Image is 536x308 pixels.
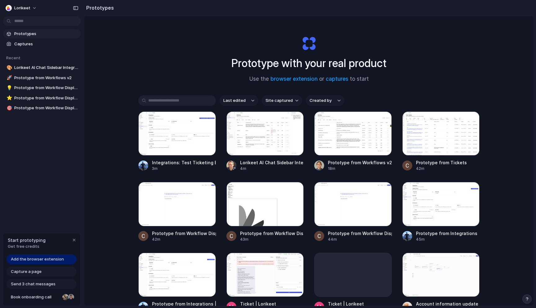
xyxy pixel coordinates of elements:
div: Ticket | Lorikeet [328,301,364,307]
button: Lorikeet [3,3,40,13]
a: Prototype from Workflow Display NamePrototype from Workflow Display Name42m [138,182,216,242]
span: Prototype from Workflow Display Name [14,95,78,101]
div: Nicole Kubica [62,293,69,301]
a: 🎨Lorikeet AI Chat Sidebar Integration [3,63,81,72]
div: Integrations: Test Ticketing Button [152,159,216,166]
span: Send 3 chat messages [11,281,56,287]
a: Prototypes [3,29,81,38]
div: ⭐ [7,94,11,102]
div: Prototype from Tickets [416,159,467,166]
a: 💡Prototype from Workflow Display Name [3,83,81,93]
a: Integrations: Test Ticketing ButtonIntegrations: Test Ticketing Button3m [138,111,216,171]
div: 18m [328,166,392,171]
button: Site captured [262,95,302,106]
span: Get free credits [8,243,46,250]
div: Prototype from Workflows v2 [328,159,392,166]
span: Capture a page [11,269,42,275]
a: Prototype from TicketsPrototype from Tickets42m [402,111,480,171]
div: 44m [328,237,392,242]
div: 45m [416,237,477,242]
div: Prototype from Integrations | Lorikeet [152,301,216,307]
a: captures [326,76,348,82]
button: Created by [306,95,344,106]
a: 🚀Prototype from Workflows v2 [3,73,81,83]
div: 42m [152,237,216,242]
a: Prototype from Workflow Display NamePrototype from Workflow Display Name43m [226,182,304,242]
a: Add the browser extension [7,254,77,264]
span: Prototype from Workflow Display Name [14,105,78,111]
span: Recent [6,55,20,60]
span: Prototype from Workflows v2 [14,75,78,81]
a: browser extension [270,76,318,82]
span: Site captured [266,97,293,104]
a: Lorikeet AI Chat Sidebar IntegrationLorikeet AI Chat Sidebar Integration4m [226,111,304,171]
div: Ticket | Lorikeet [240,301,276,307]
div: Prototype from Workflow Display Name [152,230,216,237]
div: Account information update | Lorikeet [416,301,480,307]
div: 4m [240,166,304,171]
div: Lorikeet AI Chat Sidebar Integration [240,159,304,166]
div: Prototype from Workflow Display Name [240,230,304,237]
div: 43m [240,237,304,242]
button: 💡 [6,85,12,91]
div: 3m [152,166,216,171]
h1: Prototype with your real product [231,55,386,71]
div: 🎯 [7,105,11,112]
button: ⭐ [6,95,12,101]
button: 🚀 [6,75,12,81]
span: Prototypes [14,31,78,37]
span: Prototype from Workflow Display Name [14,85,78,91]
div: Prototype from Workflow Display Name [328,230,392,237]
a: Book onboarding call [7,292,77,302]
span: Book onboarding call [11,294,60,300]
span: Lorikeet AI Chat Sidebar Integration [14,65,78,71]
span: Created by [310,97,332,104]
div: Christian Iacullo [67,293,75,301]
div: 🎨 [7,64,11,71]
a: Captures [3,39,81,49]
span: Add the browser extension [11,256,64,262]
span: Captures [14,41,78,47]
a: Prototype from Workflow Display NamePrototype from Workflow Display Name44m [314,182,392,242]
div: Prototype from Integrations [416,230,477,237]
button: Last edited [220,95,258,106]
div: 42m [416,166,467,171]
span: Lorikeet [14,5,30,11]
a: Prototype from Workflows v2Prototype from Workflows v218m [314,111,392,171]
div: 🚀 [7,74,11,81]
a: ⭐Prototype from Workflow Display Name [3,93,81,103]
div: 💡 [7,84,11,92]
span: Last edited [223,97,246,104]
button: 🎨 [6,65,12,71]
h2: Prototypes [84,4,114,11]
a: 🎯Prototype from Workflow Display Name [3,103,81,113]
a: Prototype from IntegrationsPrototype from Integrations45m [402,182,480,242]
button: 🎯 [6,105,12,111]
span: Use the or to start [249,75,369,83]
span: Start prototyping [8,237,46,243]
